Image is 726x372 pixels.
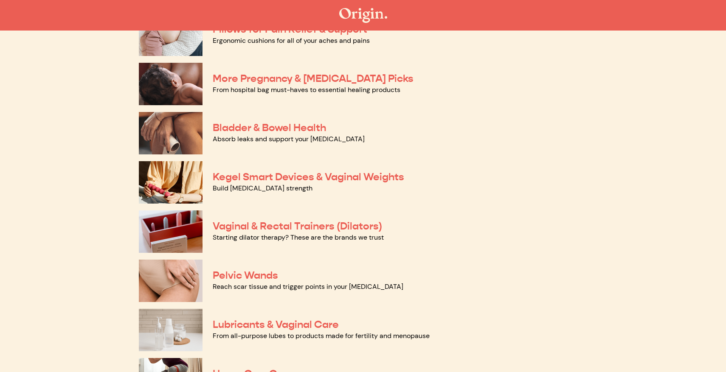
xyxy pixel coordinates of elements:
[213,282,403,291] a: Reach scar tissue and trigger points in your [MEDICAL_DATA]
[339,8,387,23] img: The Origin Shop
[213,134,365,143] a: Absorb leaks and support your [MEDICAL_DATA]
[139,161,203,204] img: Kegel Smart Devices & Vaginal Weights
[139,309,203,351] img: Lubricants & Vaginal Care
[139,112,203,154] img: Bladder & Bowel Health
[213,171,404,183] a: Kegel Smart Devices & Vaginal Weights
[213,121,326,134] a: Bladder & Bowel Health
[213,233,384,242] a: Starting dilator therapy? These are the brands we trust
[213,85,400,94] a: From hospital bag must-haves to essential healing products
[139,210,203,253] img: Vaginal & Rectal Trainers (Dilators)
[213,36,370,45] a: Ergonomic cushions for all of your aches and pains
[213,72,414,85] a: More Pregnancy & [MEDICAL_DATA] Picks
[139,63,203,105] img: More Pregnancy & Postpartum Picks
[139,260,203,302] img: Pelvic Wands
[213,318,339,331] a: Lubricants & Vaginal Care
[139,14,203,56] img: Pillows for Pain Relief & Support
[213,184,312,193] a: Build [MEDICAL_DATA] strength
[213,269,278,282] a: Pelvic Wands
[213,331,430,340] a: From all-purpose lubes to products made for fertility and menopause
[213,220,382,232] a: Vaginal & Rectal Trainers (Dilators)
